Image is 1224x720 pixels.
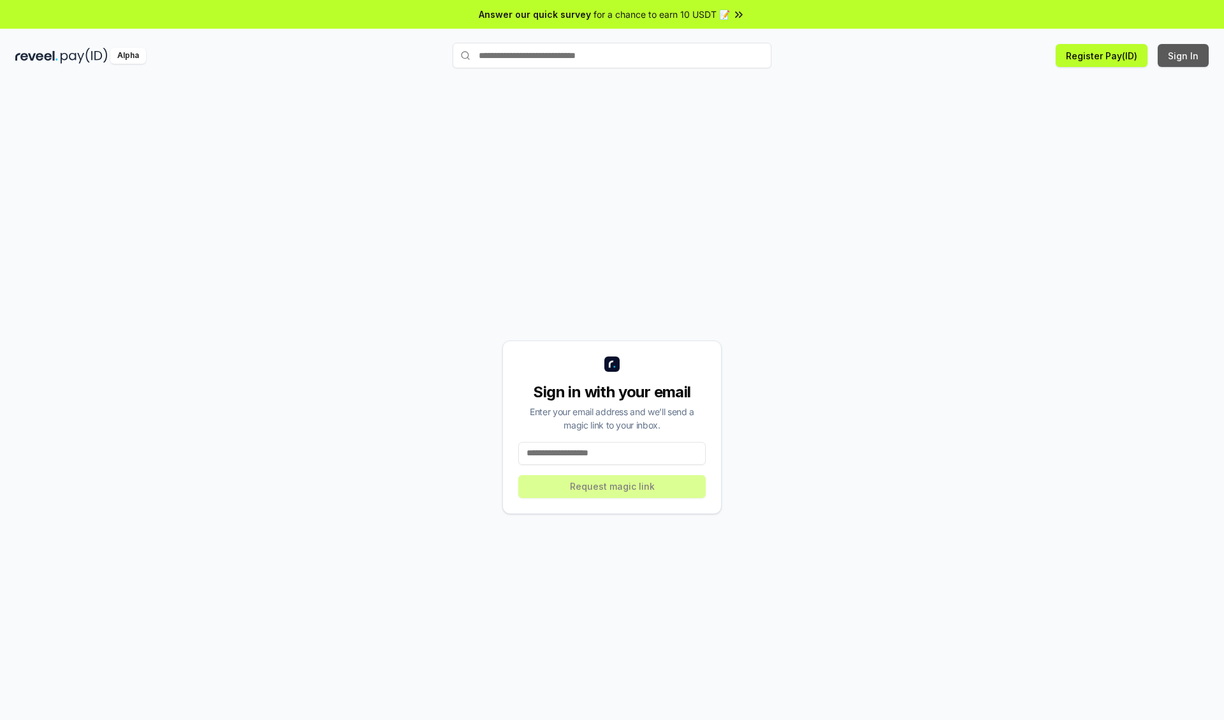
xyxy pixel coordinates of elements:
[15,48,58,64] img: reveel_dark
[1158,44,1209,67] button: Sign In
[479,8,591,21] span: Answer our quick survey
[604,356,620,372] img: logo_small
[518,382,706,402] div: Sign in with your email
[594,8,730,21] span: for a chance to earn 10 USDT 📝
[61,48,108,64] img: pay_id
[518,405,706,432] div: Enter your email address and we’ll send a magic link to your inbox.
[110,48,146,64] div: Alpha
[1056,44,1147,67] button: Register Pay(ID)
